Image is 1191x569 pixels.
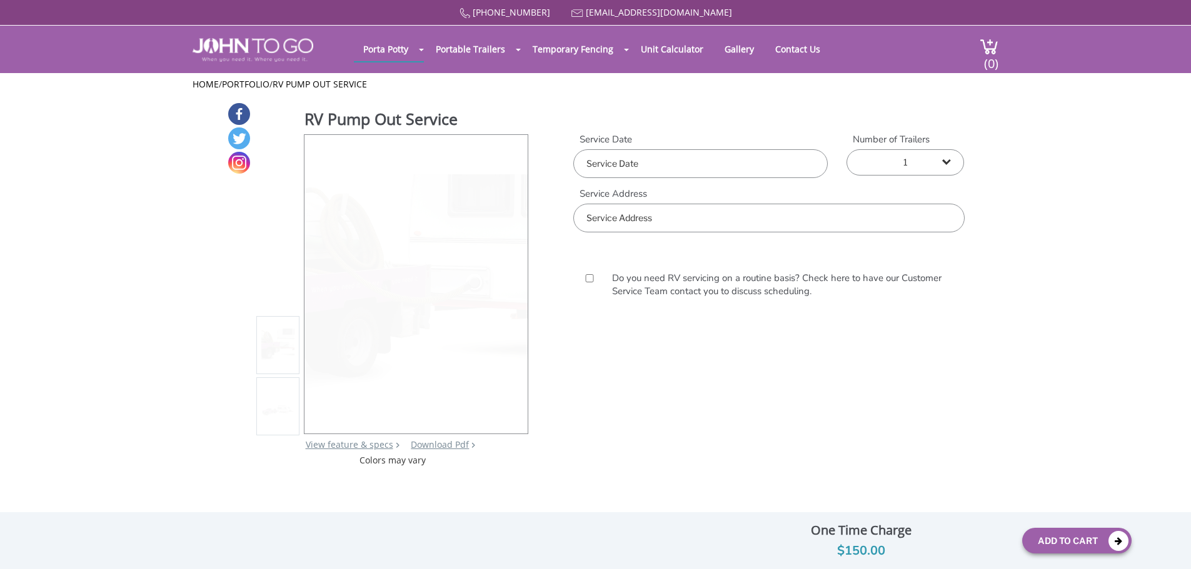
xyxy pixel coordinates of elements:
label: Service Date [573,133,828,146]
input: Service Address [573,204,964,232]
div: $150.00 [710,541,1012,561]
span: (0) [983,45,998,72]
a: View feature & specs [306,438,393,450]
label: Service Address [573,187,964,200]
a: Facebook [228,103,250,125]
a: Portfolio [222,78,269,90]
a: RV Pump Out Service [273,78,367,90]
a: Temporary Fencing [523,37,623,61]
div: One Time Charge [710,520,1012,541]
img: Mail [571,9,583,17]
img: right arrow icon [396,442,400,448]
a: Unit Calculator [631,37,713,61]
img: Product [261,329,295,362]
a: [PHONE_NUMBER] [473,6,550,18]
h1: RV Pump Out Service [304,108,530,133]
a: Gallery [715,37,763,61]
img: Product [261,403,295,416]
a: [EMAIL_ADDRESS][DOMAIN_NAME] [586,6,732,18]
a: Contact Us [766,37,830,61]
a: Twitter [228,127,250,149]
label: Number of Trailers [847,133,964,146]
a: Download Pdf [411,438,469,450]
a: Home [193,78,219,90]
img: JOHN to go [193,38,313,62]
img: Product [304,174,528,394]
a: Porta Potty [354,37,418,61]
img: chevron.png [471,442,475,448]
button: Add To Cart [1022,528,1132,553]
input: Service Date [573,149,828,178]
ul: / / [193,78,998,91]
label: Do you need RV servicing on a routine basis? Check here to have our Customer Service Team contact... [606,272,955,299]
a: Portable Trailers [426,37,515,61]
img: Call [460,8,470,19]
div: Colors may vary [256,454,530,467]
img: cart a [980,38,998,55]
a: Instagram [228,152,250,174]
